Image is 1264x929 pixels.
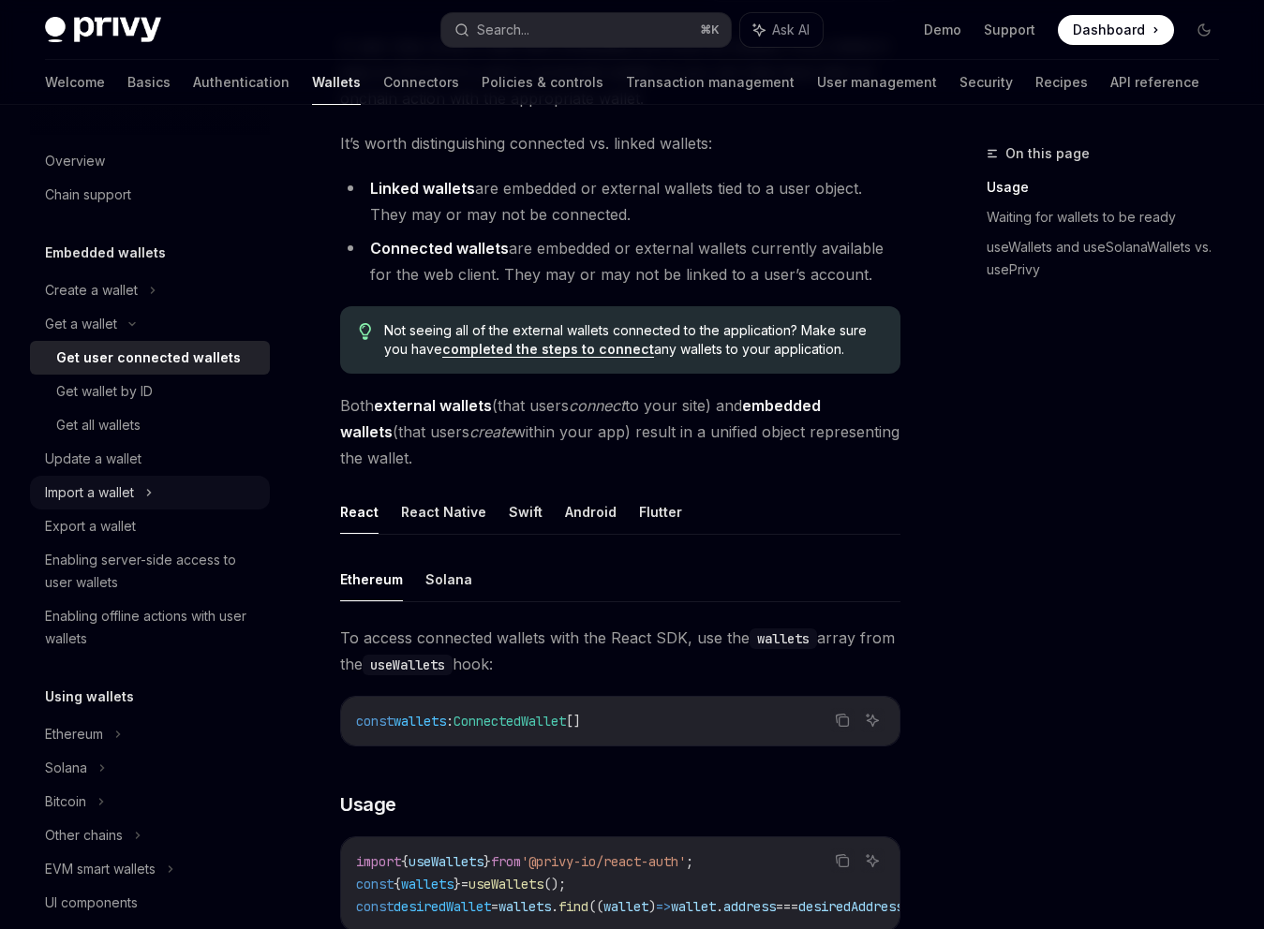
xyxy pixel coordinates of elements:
span: . [716,898,723,915]
a: Export a wallet [30,509,270,543]
span: . [551,898,558,915]
div: Update a wallet [45,448,141,470]
span: Both (that users to your site) and (that users within your app) result in a unified object repres... [340,392,900,471]
div: Search... [477,19,529,41]
a: Get user connected wallets [30,341,270,375]
span: useWallets [409,853,483,870]
h5: Embedded wallets [45,242,166,264]
a: Enabling offline actions with user wallets [30,599,270,656]
a: Authentication [193,60,290,105]
strong: Linked wallets [370,179,475,198]
button: Ask AI [860,708,885,732]
span: desiredWallet [394,898,491,915]
div: Enabling offline actions with user wallets [45,605,259,650]
div: Ethereum [45,723,103,745]
svg: Tip [359,323,372,340]
a: User management [817,60,937,105]
span: { [401,853,409,870]
span: = [491,898,498,915]
a: Get all wallets [30,408,270,442]
span: Ask AI [772,21,810,39]
a: Get wallet by ID [30,375,270,408]
div: Bitcoin [45,790,86,813]
a: Enabling server-side access to user wallets [30,543,270,599]
div: Enabling server-side access to user wallets [45,549,259,594]
span: : [446,713,454,730]
span: address [723,898,776,915]
li: are embedded or external wallets tied to a user object. They may or may not be connected. [340,175,900,228]
button: Copy the contents from the code block [830,848,855,873]
span: It’s worth distinguishing connected vs. linked wallets: [340,130,900,156]
span: '@privy-io/react-auth' [521,853,686,870]
a: Recipes [1035,60,1088,105]
img: dark logo [45,17,161,43]
a: Basics [127,60,171,105]
a: API reference [1110,60,1199,105]
div: Chain support [45,184,131,206]
div: Create a wallet [45,279,138,302]
h5: Using wallets [45,686,134,708]
span: => [656,898,671,915]
a: Welcome [45,60,105,105]
a: Connectors [383,60,459,105]
div: Solana [45,757,87,779]
code: useWallets [363,655,453,675]
strong: external wallets [374,396,492,415]
span: const [356,713,394,730]
div: Get user connected wallets [56,347,241,369]
a: UI components [30,886,270,920]
button: Ethereum [340,557,403,601]
span: import [356,853,401,870]
button: Flutter [639,490,682,534]
span: ConnectedWallet [454,713,566,730]
span: const [356,876,394,892]
button: React [340,490,379,534]
span: (); [543,876,566,892]
em: connect [569,396,625,415]
span: wallet [671,898,716,915]
span: desiredAddress [798,898,903,915]
a: Usage [987,172,1234,202]
button: Swift [509,490,543,534]
button: Ask AI [740,13,823,47]
span: } [454,876,461,892]
div: Export a wallet [45,515,136,538]
code: wallets [750,628,817,649]
a: useWallets and useSolanaWallets vs. usePrivy [987,232,1234,285]
button: React Native [401,490,486,534]
span: { [394,876,401,892]
button: Toggle dark mode [1189,15,1219,45]
span: ; [686,853,693,870]
a: Chain support [30,178,270,212]
a: Policies & controls [482,60,603,105]
span: wallet [603,898,648,915]
div: Other chains [45,824,123,847]
span: = [461,876,468,892]
div: Get wallet by ID [56,380,153,403]
em: create [469,422,513,441]
div: Get all wallets [56,414,141,436]
a: Demo [924,21,961,39]
span: (( [588,898,603,915]
button: Copy the contents from the code block [830,708,855,732]
button: Solana [425,557,472,601]
a: Security [959,60,1013,105]
div: Overview [45,150,105,172]
div: EVM smart wallets [45,858,156,880]
strong: Connected wallets [370,239,509,258]
li: are embedded or external wallets currently available for the web client. They may or may not be l... [340,235,900,288]
span: from [491,853,521,870]
span: ) [648,898,656,915]
span: On this page [1005,142,1090,165]
div: UI components [45,892,138,914]
span: wallets [401,876,454,892]
span: Usage [340,791,396,818]
span: wallets [498,898,551,915]
span: useWallets [468,876,543,892]
button: Ask AI [860,848,885,873]
span: ⌘ K [700,22,720,37]
a: Dashboard [1058,15,1174,45]
a: Overview [30,144,270,178]
span: To access connected wallets with the React SDK, use the array from the hook: [340,625,900,677]
span: [] [566,713,581,730]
